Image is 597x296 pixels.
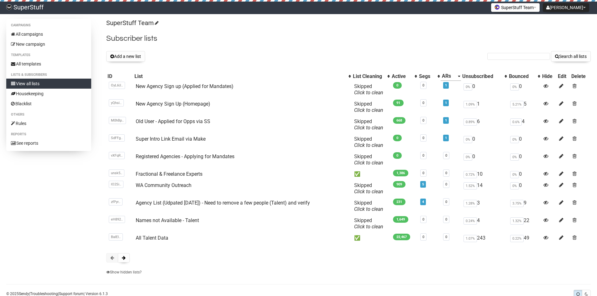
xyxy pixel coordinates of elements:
[6,89,91,99] a: Housekeeping
[508,180,541,197] td: 0
[558,73,569,80] div: Edit
[6,51,91,59] li: Templates
[109,152,125,159] span: vXFqR..
[445,217,447,221] a: 0
[445,118,447,122] a: 1
[109,134,125,142] span: SdFFg..
[445,235,447,239] a: 0
[390,72,418,81] th: Active: No sort applied, activate to apply an ascending sort
[463,171,477,178] span: 0.72%
[508,197,541,215] td: 9
[510,101,524,108] span: 5.21%
[463,153,472,161] span: 0%
[508,133,541,151] td: 0
[461,98,508,116] td: 1
[463,101,477,108] span: 1.09%
[109,169,124,177] span: unsk5..
[509,73,535,80] div: Bounced
[508,81,541,98] td: 0
[445,153,447,158] a: 0
[445,101,447,105] a: 1
[136,83,233,89] a: New Agency Sign up (Applied for Mandates)
[461,81,508,98] td: 0
[508,72,541,81] th: Bounced: No sort applied, activate to apply an ascending sort
[354,189,383,195] a: Click to clean
[461,72,508,81] th: Unsubscribed: No sort applied, activate to apply an ascending sort
[463,235,477,242] span: 1.07%
[510,83,519,91] span: 0%
[352,232,390,244] td: ✅
[352,72,390,81] th: List Cleaning: No sort applied, activate to apply an ascending sort
[445,182,447,186] a: 0
[422,182,424,186] a: 5
[542,73,555,80] div: Hide
[19,292,29,296] a: Sendy
[393,117,406,124] span: 668
[109,82,125,89] span: OyL6U..
[510,235,524,242] span: 0.22%
[106,33,591,44] h2: Subscriber lists
[419,73,434,80] div: Segs
[393,100,404,106] span: 91
[134,73,345,80] div: List
[393,152,402,159] span: 0
[570,72,591,81] th: Delete: No sort applied, sorting is disabled
[109,198,123,205] span: zfPyr..
[354,206,383,212] a: Click to clean
[461,232,508,244] td: 243
[422,153,424,158] a: 0
[392,73,411,80] div: Active
[445,200,447,204] a: 0
[106,72,134,81] th: ID: No sort applied, sorting is disabled
[109,117,126,124] span: M0hBp..
[393,181,406,188] span: 909
[508,98,541,116] td: 5
[393,135,402,141] span: 0
[422,217,424,221] a: 0
[354,224,383,230] a: Click to clean
[508,215,541,232] td: 22
[136,153,234,159] a: Registered Agencies - Applying for Mandates
[136,217,199,223] a: Names not Available - Talent
[354,142,383,148] a: Click to clean
[136,235,168,241] a: All Talent Data
[354,200,383,212] span: Skipped
[510,136,519,143] span: 0%
[508,116,541,133] td: 4
[136,136,206,142] a: Super Intro Link Email via Make
[6,131,91,138] li: Reports
[393,170,408,176] span: 1,386
[136,171,202,177] a: Fractional & Freelance Experts
[461,151,508,169] td: 0
[106,19,158,27] a: SuperStuff Team
[422,200,424,204] a: 4
[422,235,424,239] a: 0
[445,83,447,87] a: 1
[393,199,406,205] span: 231
[442,73,455,79] div: ARs
[418,72,441,81] th: Segs: No sort applied, activate to apply an ascending sort
[354,182,383,195] span: Skipped
[462,73,502,80] div: Unsubscribed
[495,5,500,10] img: favicons
[30,292,58,296] a: Troubleshooting
[445,171,447,175] a: 0
[6,22,91,29] li: Campaigns
[508,151,541,169] td: 0
[393,82,402,89] span: 0
[393,234,410,240] span: 22,467
[354,107,383,113] a: Click to clean
[6,79,91,89] a: View all lists
[422,101,424,105] a: 0
[508,232,541,244] td: 49
[445,136,447,140] a: 1
[543,3,589,12] button: [PERSON_NAME]
[508,169,541,180] td: 0
[422,83,424,87] a: 0
[354,83,383,96] span: Skipped
[354,136,383,148] span: Skipped
[352,169,390,180] td: ✅
[510,171,519,178] span: 0%
[106,270,142,274] a: Show hidden lists?
[109,216,125,223] span: eH892..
